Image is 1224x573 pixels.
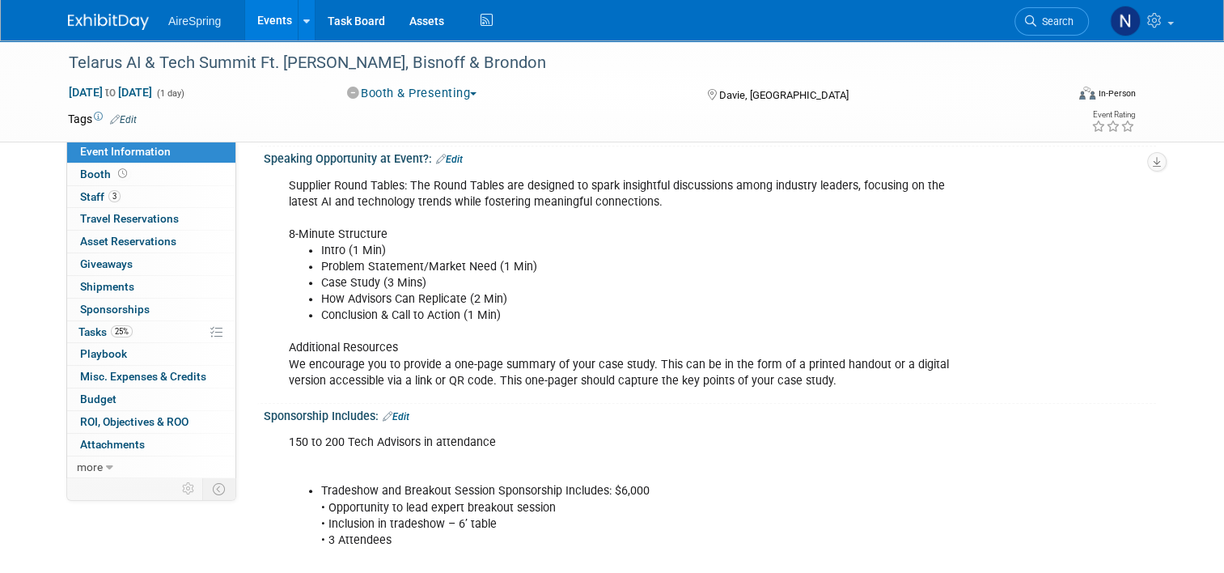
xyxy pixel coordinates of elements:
td: Toggle Event Tabs [203,478,236,499]
span: Playbook [80,347,127,360]
span: Budget [80,393,116,405]
span: Davie, [GEOGRAPHIC_DATA] [719,89,849,101]
li: Intro (1 Min) [321,243,973,259]
button: Booth & Presenting [341,85,484,102]
span: Shipments [80,280,134,293]
a: ROI, Objectives & ROO [67,411,235,433]
div: Telarus AI & Tech Summit Ft. [PERSON_NAME], Bisnoff & Brondon [63,49,1045,78]
span: Staff [80,190,121,203]
div: Sponsorship Includes: [264,404,1156,425]
div: Event Rating [1091,111,1135,119]
span: Giveaways [80,257,133,270]
img: Format-Inperson.png [1079,87,1095,100]
span: Asset Reservations [80,235,176,248]
li: Conclusion & Call to Action (1 Min) [321,308,973,324]
a: Tasks25% [67,321,235,343]
span: ROI, Objectives & ROO [80,415,188,428]
span: Booth not reserved yet [115,168,130,180]
a: Asset Reservations [67,231,235,253]
img: Natalie Pyron [1110,6,1141,36]
div: Event Format [978,84,1136,108]
a: Shipments [67,276,235,298]
span: Booth [80,168,130,180]
a: Edit [383,411,409,422]
div: In-Person [1098,87,1136,100]
span: [DATE] [DATE] [68,85,153,100]
li: Tradeshow and Breakout Session Sponsorship Includes: $6,000 • Opportunity to lead expert breakout... [321,483,973,548]
span: 3 [108,190,121,202]
span: Attachments [80,438,145,451]
span: Sponsorships [80,303,150,316]
a: Budget [67,388,235,410]
div: Supplier Round Tables: The Round Tables are designed to spark insightful discussions among indust... [277,170,983,397]
span: Tasks [78,325,133,338]
li: Problem Statement/Market Need (1 Min) [321,259,973,275]
a: Event Information [67,141,235,163]
span: Misc. Expenses & Credits [80,370,206,383]
a: Booth [67,163,235,185]
a: Playbook [67,343,235,365]
a: Misc. Expenses & Credits [67,366,235,388]
span: more [77,461,103,473]
span: to [103,86,118,99]
a: Staff3 [67,186,235,208]
a: Giveaways [67,253,235,275]
li: Case Study (3 Mins) [321,275,973,291]
img: ExhibitDay [68,14,149,30]
span: Travel Reservations [80,212,179,225]
a: more [67,456,235,478]
div: 150 to 200 Tech Advisors in attendance [277,427,983,573]
span: Event Information [80,145,171,158]
a: Travel Reservations [67,208,235,230]
a: Edit [110,114,137,125]
a: Search [1014,7,1089,36]
a: Attachments [67,434,235,456]
a: Sponsorships [67,299,235,320]
div: Speaking Opportunity at Event?: [264,146,1156,168]
span: Search [1036,15,1074,28]
span: AireSpring [168,15,221,28]
td: Personalize Event Tab Strip [175,478,203,499]
td: Tags [68,111,137,127]
li: How Advisors Can Replicate (2 Min) [321,291,973,308]
a: Edit [436,154,463,165]
span: (1 day) [155,88,184,99]
span: 25% [111,325,133,337]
